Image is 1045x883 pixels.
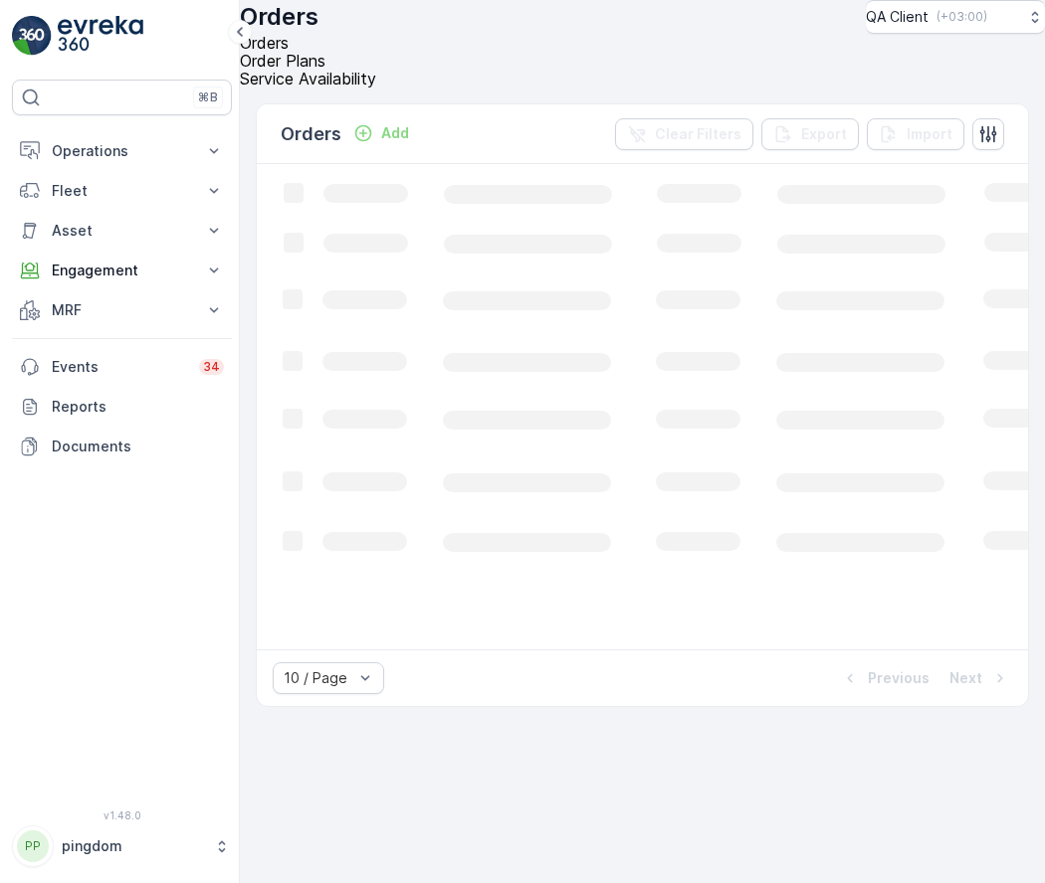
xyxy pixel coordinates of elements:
span: v 1.48.0 [12,809,232,821]
p: Add [381,123,409,143]
a: Events34 [12,347,232,387]
button: Clear Filters [615,118,753,150]
a: Reports [12,387,232,427]
p: ( +03:00 ) [937,9,987,25]
p: ⌘B [198,89,218,105]
p: Previous [868,668,930,688]
p: 34 [203,359,220,375]
p: Orders [281,120,341,148]
button: Next [947,666,1012,690]
span: Orders [240,33,289,53]
button: Engagement [12,251,232,290]
button: Operations [12,131,232,171]
button: PPpingdom [12,825,232,867]
p: Clear Filters [655,124,741,144]
img: logo_light-DOdMpM7g.png [58,16,143,56]
button: Fleet [12,171,232,211]
a: Documents [12,427,232,466]
p: Export [801,124,847,144]
button: Add [345,121,417,145]
p: Operations [52,141,192,161]
p: Documents [52,437,224,456]
button: Import [867,118,964,150]
p: Import [907,124,952,144]
p: Orders [240,1,318,33]
p: Asset [52,221,192,241]
p: pingdom [62,836,204,856]
img: logo [12,16,52,56]
button: Previous [838,666,932,690]
p: MRF [52,300,192,320]
div: PP [17,830,49,862]
p: Fleet [52,181,192,201]
button: Export [761,118,859,150]
p: Events [52,357,187,377]
p: Next [949,668,982,688]
button: MRF [12,290,232,330]
p: QA Client [866,7,929,27]
span: Order Plans [240,51,325,71]
span: Service Availability [240,69,376,88]
button: Asset [12,211,232,251]
p: Reports [52,397,224,417]
p: Engagement [52,261,192,280]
